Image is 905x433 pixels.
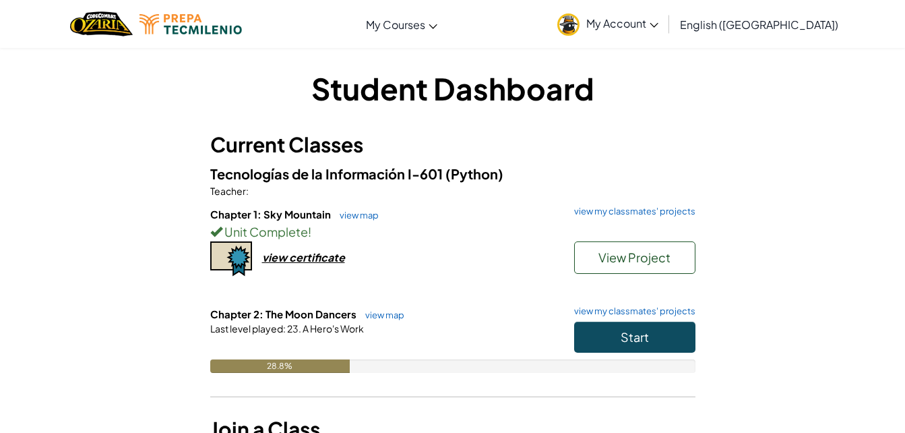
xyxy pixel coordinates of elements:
a: view certificate [210,250,345,264]
span: My Account [586,16,658,30]
button: Start [574,322,695,353]
img: certificate-icon.png [210,241,252,277]
span: A Hero's Work [301,322,364,335]
a: view my classmates' projects [567,207,695,216]
span: Chapter 2: The Moon Dancers [210,308,358,320]
img: Home [70,10,133,38]
span: English ([GEOGRAPHIC_DATA]) [680,18,838,32]
a: view map [333,210,379,221]
span: : [283,322,286,335]
span: Last level played [210,322,283,335]
a: English ([GEOGRAPHIC_DATA]) [673,6,845,42]
span: : [246,185,249,197]
a: My Account [551,3,665,45]
span: My Courses [366,18,425,32]
img: Tecmilenio logo [139,14,242,34]
a: view my classmates' projects [567,307,695,316]
a: view map [358,310,404,320]
span: Chapter 1: Sky Mountain [210,208,333,221]
div: view certificate [262,250,345,264]
span: View Project [598,250,670,265]
span: Tecnologías de la Información I-601 [210,165,445,182]
span: ! [308,224,311,239]
button: View Project [574,241,695,274]
span: 23. [286,322,301,335]
a: Ozaria by CodeCombat logo [70,10,133,38]
span: Unit Complete [222,224,308,239]
h1: Student Dashboard [210,67,695,109]
img: avatar [557,13,580,36]
span: (Python) [445,165,503,182]
span: Start [621,329,649,345]
span: Teacher [210,185,246,197]
h3: Current Classes [210,129,695,160]
a: My Courses [359,6,444,42]
div: 28.8% [210,359,350,373]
